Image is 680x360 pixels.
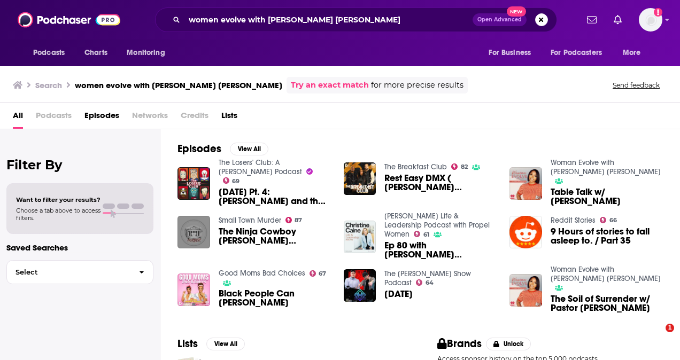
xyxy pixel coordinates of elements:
span: [DATE] [384,289,413,299]
button: Send feedback [609,81,663,90]
a: Christine Caine's Life & Leadership Podcast with Propel Women [384,212,490,239]
img: October 10th 2022 [344,269,376,302]
button: Select [6,260,153,284]
span: Ep 80 with [PERSON_NAME] [PERSON_NAME]: The Weight and Wonder of Obedience [384,241,497,259]
span: Table Talk w/ [PERSON_NAME] [551,187,663,206]
a: Woman Evolve with Sarah Jakes Roberts [551,158,661,176]
a: 67 [310,270,327,277]
span: Choose a tab above to access filters. [16,207,101,222]
span: 61 [423,232,429,237]
a: ListsView All [177,337,245,350]
span: 87 [295,218,302,223]
img: The Ninja Cowboy Butcher - Davie, Florida [177,216,210,248]
a: Rest Easy DMX ( Sarah Jakes Roberts) [384,174,497,192]
a: Lists [221,107,237,129]
span: Charts [84,45,107,60]
p: Saved Searches [6,242,153,253]
span: 82 [461,165,468,169]
button: open menu [26,43,79,63]
a: The Soil of Surrender w/ Pastor Sheryl Brady [551,294,663,312]
img: Ep 80 with Sarah Jakes Roberts: The Weight and Wonder of Obedience [344,221,376,253]
a: 61 [414,231,429,237]
a: 9 Hours of stories to fall asleep to. / Part 35 [551,227,663,245]
a: Black People Can Karen Too [219,289,331,307]
a: Good Moms Bad Choices [219,269,305,278]
input: Search podcasts, credits, & more... [184,11,473,28]
span: The Soil of Surrender w/ Pastor [PERSON_NAME] [551,294,663,312]
img: Podchaser - Follow, Share and Rate Podcasts [18,10,120,30]
a: The Ninja Cowboy Butcher - Davie, Florida [219,227,331,245]
a: Woman Evolve with Sarah Jakes Roberts [551,265,661,283]
h2: Lists [177,337,198,350]
span: For Business [489,45,531,60]
span: [DATE] Pt. 4: [PERSON_NAME] and the General [219,187,331,206]
a: Try an exact match [291,79,369,91]
a: The Breakfast Club [384,162,447,171]
span: Credits [181,107,208,129]
img: User Profile [639,8,662,32]
button: open menu [481,43,544,63]
img: Table Talk w/ Anthony O’Neal [509,167,542,200]
a: All [13,107,23,129]
span: Rest Easy DMX ( [PERSON_NAME] [PERSON_NAME]) [384,174,497,192]
span: The Ninja Cowboy [PERSON_NAME][GEOGRAPHIC_DATA], [US_STATE] [219,227,331,245]
button: Unlock [486,338,531,350]
a: 82 [451,163,468,170]
a: Show notifications dropdown [583,11,601,29]
a: Ep 80 with Sarah Jakes Roberts: The Weight and Wonder of Obedience [384,241,497,259]
span: Open Advanced [477,17,522,22]
span: 69 [232,179,239,184]
img: Black People Can Karen Too [177,273,210,306]
a: Reddit Stories [551,216,596,225]
h3: women evolve with [PERSON_NAME] [PERSON_NAME] [75,80,282,90]
span: For Podcasters [551,45,602,60]
a: EpisodesView All [177,142,268,155]
span: Podcasts [36,107,72,129]
span: Podcasts [33,45,65,60]
button: Open AdvancedNew [473,13,527,26]
img: 9 Hours of stories to fall asleep to. / Part 35 [509,216,542,248]
a: 69 [223,177,240,184]
span: New [507,6,526,17]
a: October 10th 2022 [384,289,413,299]
svg: Add a profile image [654,8,662,17]
a: 87 [285,217,303,223]
span: 1 [666,324,674,332]
img: 11/22/63 Pt. 4: Sadie and the General [177,167,210,200]
button: open menu [544,43,617,63]
span: 64 [426,280,434,285]
span: Monitoring [127,45,165,60]
div: Search podcasts, credits, & more... [155,7,557,32]
span: Want to filter your results? [16,196,101,204]
a: 66 [600,217,617,223]
span: Logged in as cgiron [639,8,662,32]
button: Show profile menu [639,8,662,32]
h3: Search [35,80,62,90]
button: View All [206,338,245,350]
img: Rest Easy DMX ( Sarah Jakes Roberts) [344,162,376,195]
iframe: Intercom live chat [644,324,669,349]
h2: Brands [437,337,482,350]
a: 11/22/63 Pt. 4: Sadie and the General [219,187,331,206]
a: 64 [416,279,434,286]
a: The Losers' Club: A Stephen King Podcast [219,158,302,176]
h2: Episodes [177,142,221,155]
a: The Billy Madison Show Podcast [384,269,471,287]
h2: Filter By [6,157,153,173]
a: Table Talk w/ Anthony O’Neal [551,187,663,206]
span: 67 [319,271,326,276]
a: Episodes [84,107,119,129]
span: Networks [132,107,168,129]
